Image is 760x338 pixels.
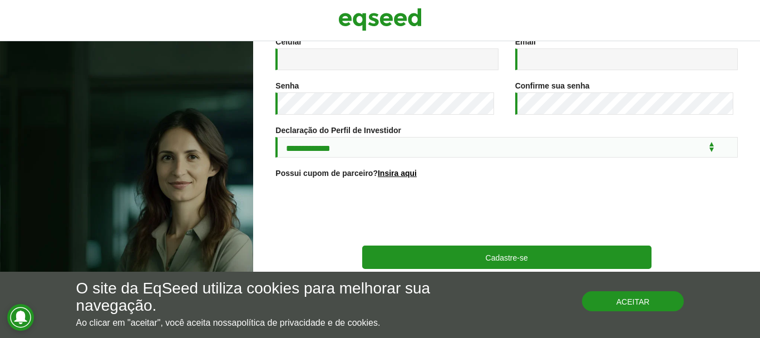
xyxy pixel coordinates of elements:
[275,169,417,177] label: Possui cupom de parceiro?
[362,246,652,269] button: Cadastre-se
[76,317,441,328] p: Ao clicar em "aceitar", você aceita nossa .
[515,82,590,90] label: Confirme sua senha
[422,191,591,234] iframe: reCAPTCHA
[76,280,441,315] h5: O site da EqSeed utiliza cookies para melhorar sua navegação.
[378,169,417,177] a: Insira aqui
[275,82,299,90] label: Senha
[338,6,422,33] img: EqSeed Logo
[275,38,302,46] label: Celular
[582,291,684,311] button: Aceitar
[236,319,378,327] a: política de privacidade e de cookies
[275,126,401,134] label: Declaração do Perfil de Investidor
[515,38,536,46] label: Email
